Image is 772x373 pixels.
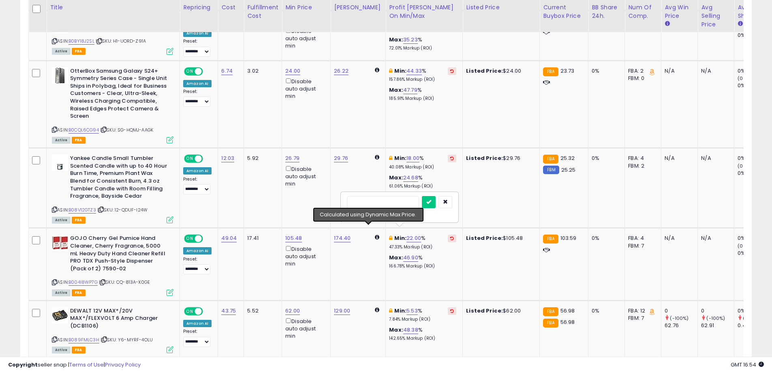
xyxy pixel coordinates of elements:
[389,326,456,341] div: %
[389,155,392,161] i: This overrides the store level min markup for this listing
[403,174,418,182] a: 24.68
[466,3,536,12] div: Listed Price
[406,307,418,315] a: 5.53
[52,17,173,54] div: ASIN:
[70,235,169,274] b: GOJO Cherry Gel Pumice Hand Cleaner, Cherry Fragrance, 5000 mL Heavy Duty Hand Cleaner Refill PRO...
[105,361,141,369] a: Privacy Policy
[406,154,419,162] a: 18.00
[665,155,691,162] div: N/A
[389,67,456,82] div: %
[52,235,68,251] img: 51BYtbfSwGL._SL40_.jpg
[183,89,212,107] div: Preset:
[389,174,456,189] div: %
[285,154,299,162] a: 26.79
[394,154,406,162] b: Min:
[70,307,169,332] b: DEWALT 12V MAX*/20V MAX*/FLEXVOLT 6 Amp Charger (DCB1106)
[403,86,417,94] a: 47.79
[183,167,212,175] div: Amazon AI
[183,39,212,57] div: Preset:
[389,317,456,322] p: 7.84% Markup (ROI)
[738,322,770,329] div: 0.43%
[561,166,576,174] span: 25.25
[185,308,195,315] span: ON
[285,164,324,188] div: Disable auto adjust min
[72,137,86,144] span: FBA
[185,155,195,162] span: ON
[183,177,212,195] div: Preset:
[52,48,71,55] span: All listings currently available for purchase on Amazon
[560,67,575,75] span: 23.73
[389,254,403,261] b: Max:
[543,235,558,244] small: FBA
[543,3,585,20] div: Current Buybox Price
[285,26,324,50] div: Disable auto adjust min
[101,336,153,343] span: | SKU: Y6-MYRF-4OLU
[221,67,233,75] a: 6.74
[738,243,749,249] small: (0%)
[96,38,146,44] span: | SKU: H1-UORD-Z91A
[72,217,86,224] span: FBA
[389,336,456,341] p: 142.65% Markup (ROI)
[389,235,456,250] div: %
[738,32,770,39] div: 0%
[334,307,350,315] a: 129.00
[69,361,104,369] a: Terms of Use
[285,317,324,340] div: Disable auto adjust min
[68,336,99,343] a: B089FMLC3H
[665,3,694,20] div: Avg Win Price
[183,247,212,254] div: Amazon AI
[706,315,725,321] small: (-100%)
[389,254,456,269] div: %
[738,20,742,28] small: Avg BB Share.
[247,3,278,20] div: Fulfillment Cost
[403,36,418,44] a: 35.23
[202,308,215,315] span: OFF
[347,210,452,218] div: This will override store markup
[70,155,169,202] b: Yankee Candle Small Tumbler Scented Candle with up to 40 Hour Burn Time, Premium Plant Wax Blend ...
[183,320,212,327] div: Amazon AI
[389,164,456,170] p: 40.08% Markup (ROI)
[403,254,418,262] a: 46.90
[334,154,348,162] a: 29.76
[543,155,558,164] small: FBA
[738,67,770,75] div: 0%
[389,307,456,322] div: %
[202,235,215,242] span: OFF
[52,67,68,84] img: 419bfJYFA8L._SL40_.jpg
[183,329,212,347] div: Preset:
[389,77,456,82] p: 157.86% Markup (ROI)
[466,155,533,162] div: $29.76
[68,38,94,45] a: B0BY18J2SL
[743,315,761,321] small: (-100%)
[389,263,456,269] p: 166.78% Markup (ROI)
[183,3,214,12] div: Repricing
[628,67,655,75] div: FBA: 2
[221,154,234,162] a: 12.03
[70,67,169,122] b: OtterBox Samsung Galaxy S24+ Symmetry Series Case - Single Unit Ships in Polybag, Ideal for Busin...
[665,322,697,329] div: 62.76
[560,307,575,315] span: 56.98
[72,347,86,354] span: FBA
[466,307,533,315] div: $62.00
[543,307,558,316] small: FBA
[466,235,533,242] div: $105.48
[543,319,558,328] small: FBA
[389,326,403,334] b: Max:
[701,235,728,242] div: N/A
[394,67,406,75] b: Min:
[389,96,456,101] p: 185.91% Markup (ROI)
[701,3,731,29] div: Avg Selling Price
[68,207,96,213] a: B08V12GTZ3
[406,67,422,75] a: 44.33
[628,235,655,242] div: FBA: 4
[466,234,503,242] b: Listed Price:
[285,77,324,100] div: Disable auto adjust min
[334,67,349,75] a: 26.22
[592,3,621,20] div: BB Share 24h.
[52,217,71,224] span: All listings currently available for purchase on Amazon
[221,234,237,242] a: 49.04
[738,75,749,82] small: (0%)
[628,3,658,20] div: Num of Comp.
[738,3,767,20] div: Avg BB Share
[389,3,459,20] div: Profit [PERSON_NAME] on Min/Max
